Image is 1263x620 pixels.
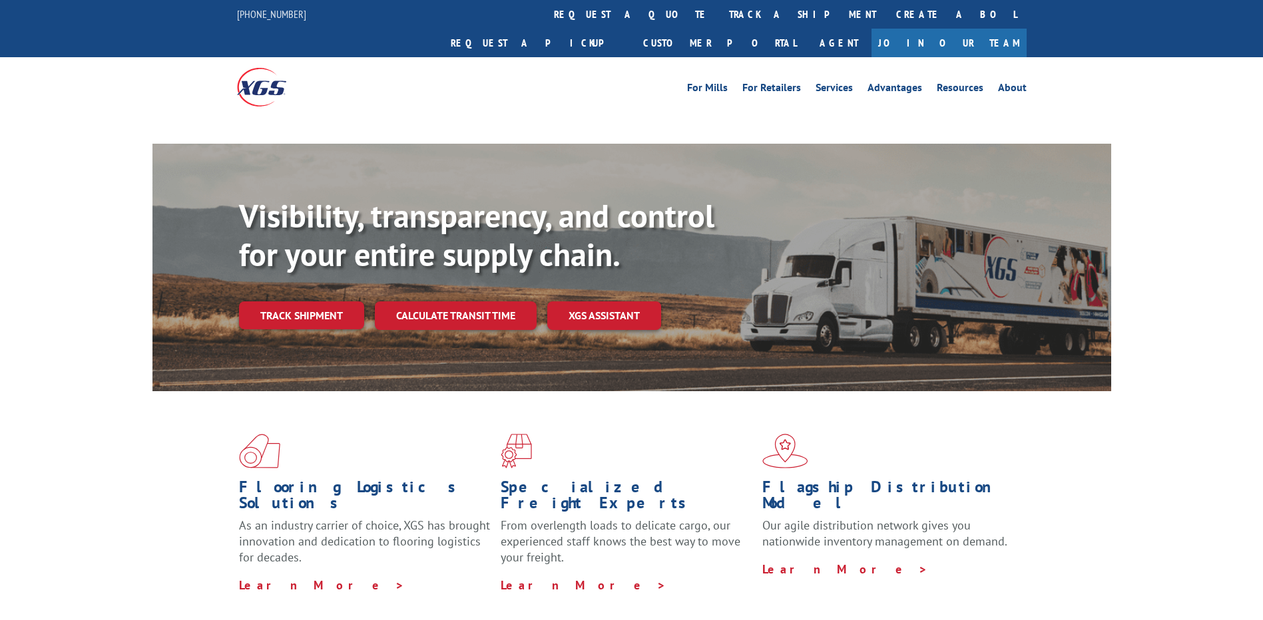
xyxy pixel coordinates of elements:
[239,479,491,518] h1: Flooring Logistics Solutions
[239,577,405,593] a: Learn More >
[237,7,306,21] a: [PHONE_NUMBER]
[868,82,922,97] a: Advantages
[816,82,853,97] a: Services
[501,577,666,593] a: Learn More >
[633,29,806,57] a: Customer Portal
[937,82,983,97] a: Resources
[762,434,808,468] img: xgs-icon-flagship-distribution-model-red
[501,434,532,468] img: xgs-icon-focused-on-flooring-red
[547,301,661,330] a: XGS ASSISTANT
[239,195,714,275] b: Visibility, transparency, and control for your entire supply chain.
[239,518,490,565] span: As an industry carrier of choice, XGS has brought innovation and dedication to flooring logistics...
[762,561,928,577] a: Learn More >
[742,82,801,97] a: For Retailers
[375,301,537,330] a: Calculate transit time
[762,518,1007,549] span: Our agile distribution network gives you nationwide inventory management on demand.
[998,82,1027,97] a: About
[806,29,872,57] a: Agent
[441,29,633,57] a: Request a pickup
[762,479,1014,518] h1: Flagship Distribution Model
[501,518,752,577] p: From overlength loads to delicate cargo, our experienced staff knows the best way to move your fr...
[501,479,752,518] h1: Specialized Freight Experts
[239,301,364,329] a: Track shipment
[872,29,1027,57] a: Join Our Team
[687,82,728,97] a: For Mills
[239,434,280,468] img: xgs-icon-total-supply-chain-intelligence-red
